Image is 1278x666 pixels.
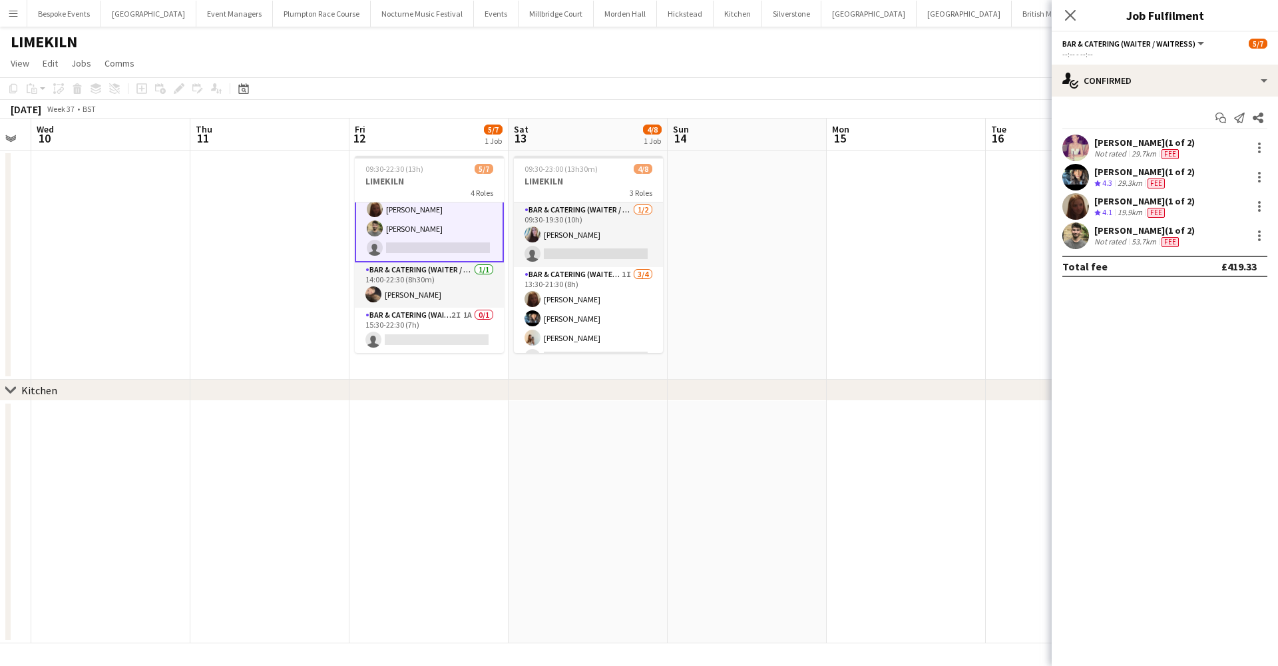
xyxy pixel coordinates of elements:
[594,1,657,27] button: Morden Hall
[471,188,493,198] span: 4 Roles
[194,131,212,146] span: 11
[1094,137,1195,149] div: [PERSON_NAME] (1 of 2)
[830,131,849,146] span: 15
[1148,208,1165,218] span: Fee
[484,125,503,135] span: 5/7
[1221,260,1257,273] div: £419.33
[714,1,762,27] button: Kitchen
[353,131,365,146] span: 12
[514,156,663,353] app-job-card: 09:30-23:00 (13h30m)4/8LIMEKILN3 RolesBar & Catering (Waiter / waitress)1/209:30-19:30 (10h)[PERS...
[1162,237,1179,247] span: Fee
[355,123,365,135] span: Fri
[365,164,423,174] span: 09:30-22:30 (13h)
[355,177,504,262] app-card-role: Bar & Catering (Waiter / waitress)3I3A2/314:00-21:30 (7h30m)[PERSON_NAME][PERSON_NAME]
[917,1,1012,27] button: [GEOGRAPHIC_DATA]
[44,104,77,114] span: Week 37
[99,55,140,72] a: Comms
[644,136,661,146] div: 1 Job
[371,1,474,27] button: Nocturne Music Festival
[525,164,598,174] span: 09:30-23:00 (13h30m)
[83,104,96,114] div: BST
[11,103,41,116] div: [DATE]
[1094,166,1195,178] div: [PERSON_NAME] (1 of 2)
[1145,178,1168,189] div: Crew has different fees then in role
[643,125,662,135] span: 4/8
[66,55,97,72] a: Jobs
[1062,49,1267,59] div: --:-- - --:--
[1094,236,1129,247] div: Not rated
[634,164,652,174] span: 4/8
[1012,1,1096,27] button: British Motor Show
[514,267,663,370] app-card-role: Bar & Catering (Waiter / waitress)1I3/413:30-21:30 (8h)[PERSON_NAME][PERSON_NAME][PERSON_NAME]
[1159,236,1181,247] div: Crew has different fees then in role
[989,131,1006,146] span: 16
[485,136,502,146] div: 1 Job
[1129,236,1159,247] div: 53.7km
[355,262,504,308] app-card-role: Bar & Catering (Waiter / waitress)1/114:00-22:30 (8h30m)[PERSON_NAME]
[630,188,652,198] span: 3 Roles
[196,123,212,135] span: Thu
[37,55,63,72] a: Edit
[832,123,849,135] span: Mon
[11,57,29,69] span: View
[1115,207,1145,218] div: 19.9km
[1115,178,1145,189] div: 29.3km
[273,1,371,27] button: Plumpton Race Course
[1102,178,1112,188] span: 4.3
[1145,207,1168,218] div: Crew has different fees then in role
[1052,7,1278,24] h3: Job Fulfilment
[43,57,58,69] span: Edit
[673,123,689,135] span: Sun
[514,123,529,135] span: Sat
[101,1,196,27] button: [GEOGRAPHIC_DATA]
[762,1,821,27] button: Silverstone
[519,1,594,27] button: Millbridge Court
[21,384,57,397] div: Kitchen
[1062,39,1195,49] span: Bar & Catering (Waiter / waitress)
[1052,65,1278,97] div: Confirmed
[355,156,504,353] app-job-card: 09:30-22:30 (13h)5/7LIMEKILN4 Roles[PERSON_NAME]Bar & Catering (Waiter / waitress)3I3A2/314:00-21...
[474,1,519,27] button: Events
[475,164,493,174] span: 5/7
[991,123,1006,135] span: Tue
[1094,195,1195,207] div: [PERSON_NAME] (1 of 2)
[5,55,35,72] a: View
[11,32,77,52] h1: LIMEKILN
[657,1,714,27] button: Hickstead
[355,175,504,187] h3: LIMEKILN
[1094,224,1195,236] div: [PERSON_NAME] (1 of 2)
[821,1,917,27] button: [GEOGRAPHIC_DATA]
[71,57,91,69] span: Jobs
[671,131,689,146] span: 14
[1148,178,1165,188] span: Fee
[35,131,54,146] span: 10
[1162,149,1179,159] span: Fee
[1159,149,1181,159] div: Crew has different fees then in role
[355,308,504,353] app-card-role: Bar & Catering (Waiter / waitress)2I1A0/115:30-22:30 (7h)
[1062,39,1206,49] button: Bar & Catering (Waiter / waitress)
[27,1,101,27] button: Bespoke Events
[105,57,134,69] span: Comms
[514,202,663,267] app-card-role: Bar & Catering (Waiter / waitress)1/209:30-19:30 (10h)[PERSON_NAME]
[37,123,54,135] span: Wed
[1062,260,1108,273] div: Total fee
[514,175,663,187] h3: LIMEKILN
[196,1,273,27] button: Event Managers
[512,131,529,146] span: 13
[1094,149,1129,159] div: Not rated
[1102,207,1112,217] span: 4.1
[1129,149,1159,159] div: 29.7km
[1249,39,1267,49] span: 5/7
